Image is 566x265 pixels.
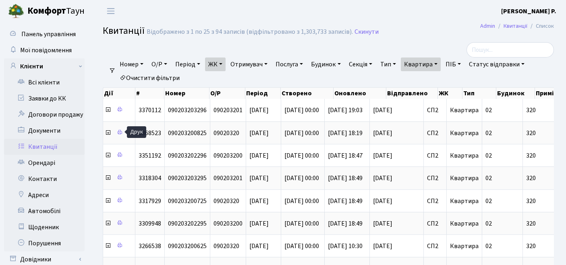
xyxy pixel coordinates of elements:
span: Квартира [450,197,479,205]
a: Орендарі [4,155,85,171]
span: Квартира [450,129,479,138]
span: 090203200 [214,151,243,160]
span: 09020320 [214,242,239,251]
span: 3317929 [139,197,161,205]
li: Список [527,22,554,31]
div: Відображено з 1 по 25 з 94 записів (відфільтровано з 1,303,733 записів). [147,28,353,36]
span: 02 [485,174,492,183]
th: Період [245,88,281,99]
a: Очистити фільтри [116,71,183,85]
a: Отримувач [227,58,271,71]
span: Квартира [450,174,479,183]
a: Номер [116,58,147,71]
span: 090203203295 [168,174,207,183]
span: 3266538 [139,242,161,251]
span: 3318304 [139,174,161,183]
a: ЖК [205,58,226,71]
span: СП2 [427,198,443,204]
a: Панель управління [4,26,85,42]
th: Будинок [496,88,535,99]
span: [DATE] 00:00 [284,219,319,228]
span: 090203202295 [168,219,207,228]
span: 09020320 [214,197,239,205]
span: Таун [27,4,85,18]
th: Відправлено [386,88,437,99]
a: Статус відправки [466,58,528,71]
span: [DATE] [373,175,420,181]
span: СП2 [427,243,443,249]
span: 3368523 [139,129,161,138]
span: 02 [485,219,492,228]
span: [DATE] [373,107,420,113]
a: Секція [346,58,375,71]
span: 02 [485,129,492,138]
span: [DATE] 10:30 [328,242,363,251]
a: Клієнти [4,58,85,74]
a: Документи [4,123,85,139]
a: Заявки до КК [4,90,85,107]
span: [DATE] 18:19 [328,129,363,138]
span: [DATE] [373,130,420,136]
span: 09020320 [214,129,239,138]
span: Квартира [450,242,479,251]
span: 02 [485,151,492,160]
span: 090203200825 [168,129,207,138]
span: Квартира [450,219,479,228]
span: Квартира [450,151,479,160]
span: [DATE] 19:03 [328,106,363,115]
span: 090203201 [214,174,243,183]
input: Пошук... [466,42,554,58]
span: [DATE] [249,174,269,183]
a: Автомобілі [4,203,85,219]
a: Договори продажу [4,107,85,123]
th: Дії [103,88,135,99]
span: Панель управління [21,30,76,39]
span: [DATE] 18:47 [328,151,363,160]
span: [DATE] [373,198,420,204]
span: 090203202296 [168,151,207,160]
span: [DATE] [373,152,420,159]
a: О/Р [148,58,170,71]
span: [DATE] [249,106,269,115]
a: [PERSON_NAME] Р. [501,6,556,16]
span: [DATE] 18:49 [328,197,363,205]
a: Порушення [4,235,85,251]
th: Оновлено [334,88,386,99]
a: Контакти [4,171,85,187]
a: Квартира [401,58,441,71]
a: ПІБ [442,58,464,71]
span: [DATE] 18:49 [328,174,363,183]
span: СП2 [427,107,443,113]
span: 02 [485,242,492,251]
a: Щоденник [4,219,85,235]
span: СП2 [427,175,443,181]
th: Тип [462,88,496,99]
nav: breadcrumb [468,18,566,35]
span: 090203200 [214,219,243,228]
th: # [135,88,164,99]
span: [DATE] [249,129,269,138]
a: Період [172,58,203,71]
div: Друк [127,126,146,138]
span: [DATE] 00:00 [284,242,319,251]
span: [DATE] [249,197,269,205]
a: Admin [480,22,495,30]
span: [DATE] [249,151,269,160]
span: [DATE] 00:00 [284,106,319,115]
span: 3309948 [139,219,161,228]
a: Тип [377,58,399,71]
a: Послуга [272,58,306,71]
a: Квитанції [4,139,85,155]
b: Комфорт [27,4,66,17]
b: [PERSON_NAME] Р. [501,7,556,16]
span: 090203201 [214,106,243,115]
th: Створено [281,88,334,99]
span: СП2 [427,130,443,136]
span: 3370112 [139,106,161,115]
span: [DATE] 00:00 [284,129,319,138]
span: 02 [485,197,492,205]
span: [DATE] 00:00 [284,197,319,205]
a: Будинок [308,58,344,71]
span: Квитанції [103,24,145,38]
span: [DATE] [373,220,420,227]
